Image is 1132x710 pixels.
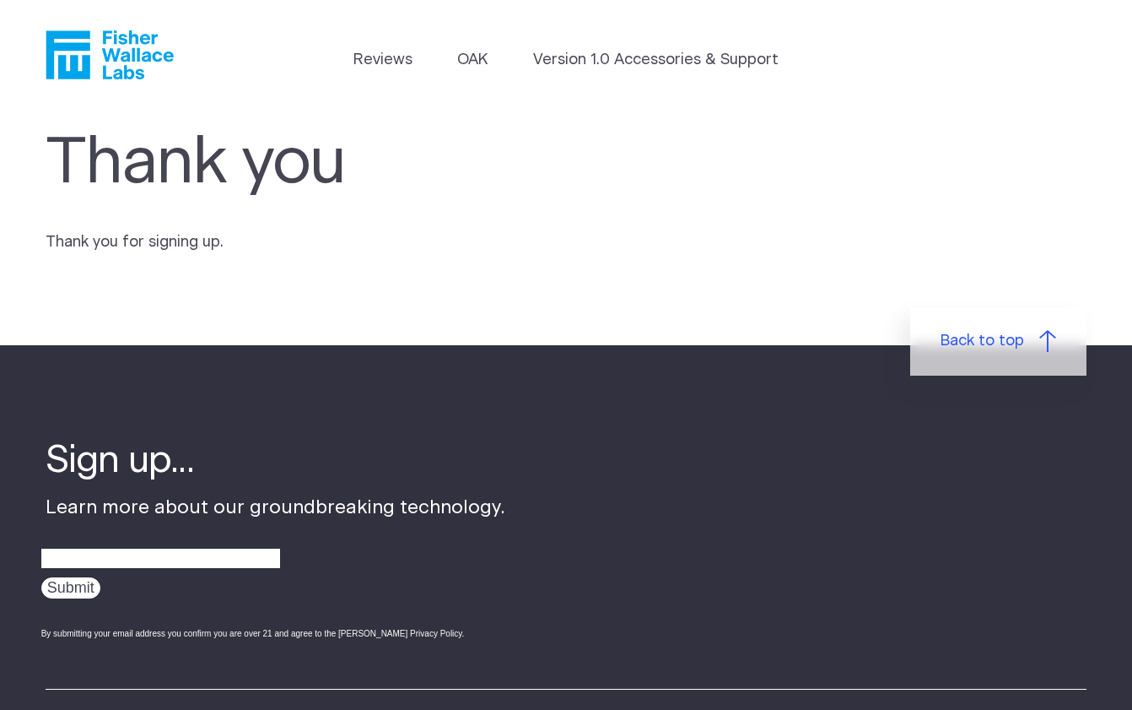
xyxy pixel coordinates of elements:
[46,235,224,250] span: Thank you for signing up.
[46,30,174,79] a: Fisher Wallace
[910,307,1086,376] a: Back to top
[533,49,779,72] a: Version 1.0 Accessories & Support
[46,436,505,655] div: Learn more about our groundbreaking technology.
[46,436,505,486] h4: Sign up...
[457,49,488,72] a: OAK
[353,49,412,72] a: Reviews
[46,125,720,200] h1: Thank you
[41,577,100,599] input: Submit
[941,330,1024,353] span: Back to top
[41,627,505,640] div: By submitting your email address you confirm you are over 21 and agree to the [PERSON_NAME] Priva...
